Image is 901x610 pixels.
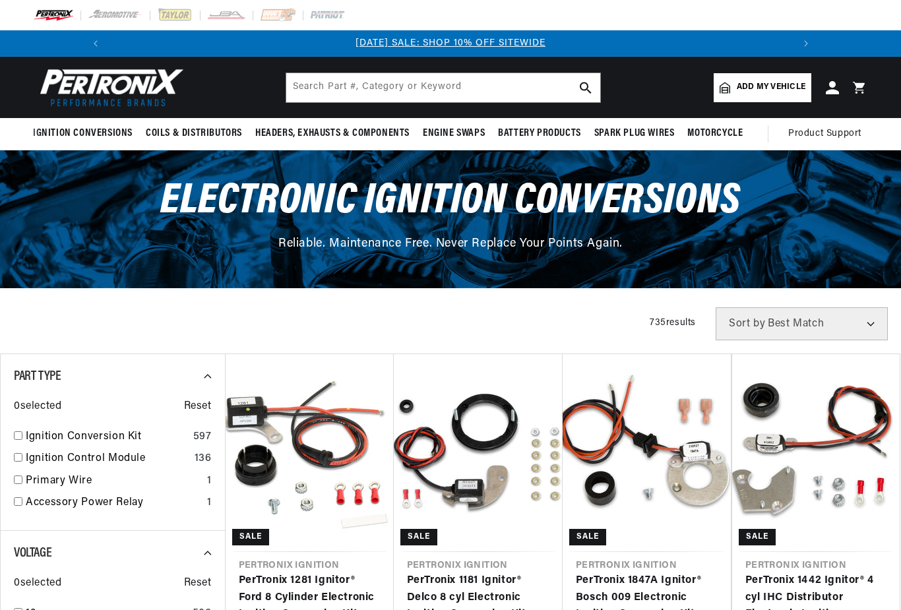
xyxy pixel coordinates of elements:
[588,118,681,149] summary: Spark Plug Wires
[14,547,51,560] span: Voltage
[650,318,696,328] span: 735 results
[160,180,741,223] span: Electronic Ignition Conversions
[109,36,793,51] div: 1 of 3
[26,450,189,468] a: Ignition Control Module
[788,118,868,150] summary: Product Support
[139,118,249,149] summary: Coils & Distributors
[26,495,202,512] a: Accessory Power Relay
[681,118,749,149] summary: Motorcycle
[687,127,743,140] span: Motorcycle
[109,36,793,51] div: Announcement
[571,73,600,102] button: search button
[788,127,861,141] span: Product Support
[594,127,675,140] span: Spark Plug Wires
[26,429,188,446] a: Ignition Conversion Kit
[286,73,600,102] input: Search Part #, Category or Keyword
[82,30,109,57] button: Translation missing: en.sections.announcements.previous_announcement
[14,370,61,383] span: Part Type
[793,30,819,57] button: Translation missing: en.sections.announcements.next_announcement
[716,307,888,340] select: Sort by
[278,238,623,250] span: Reliable. Maintenance Free. Never Replace Your Points Again.
[737,81,805,94] span: Add my vehicle
[184,398,212,415] span: Reset
[356,38,545,48] a: [DATE] SALE: SHOP 10% OFF SITEWIDE
[146,127,242,140] span: Coils & Distributors
[193,429,212,446] div: 597
[714,73,811,102] a: Add my vehicle
[33,65,185,110] img: Pertronix
[33,127,133,140] span: Ignition Conversions
[423,127,485,140] span: Engine Swaps
[33,118,139,149] summary: Ignition Conversions
[498,127,581,140] span: Battery Products
[729,319,765,329] span: Sort by
[416,118,491,149] summary: Engine Swaps
[195,450,212,468] div: 136
[26,473,202,490] a: Primary Wire
[207,495,212,512] div: 1
[207,473,212,490] div: 1
[14,575,61,592] span: 0 selected
[14,398,61,415] span: 0 selected
[184,575,212,592] span: Reset
[249,118,416,149] summary: Headers, Exhausts & Components
[255,127,410,140] span: Headers, Exhausts & Components
[491,118,588,149] summary: Battery Products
